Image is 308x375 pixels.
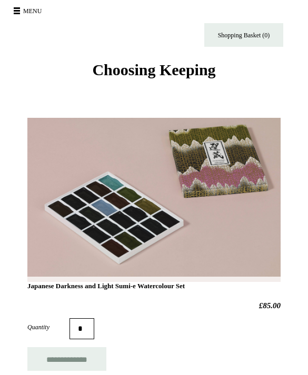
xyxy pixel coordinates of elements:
span: Choosing Keeping [92,61,215,78]
h1: Japanese Darkness and Light Sumi-e Watercolour Set [27,136,281,290]
button: Menu [11,3,48,19]
a: Shopping Basket (0) [204,23,283,47]
h2: £85.00 [27,301,281,310]
label: Quantity [27,322,69,332]
a: Choosing Keeping [92,69,215,77]
img: Japanese Darkness and Light Sumi-e Watercolour Set [27,118,281,282]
